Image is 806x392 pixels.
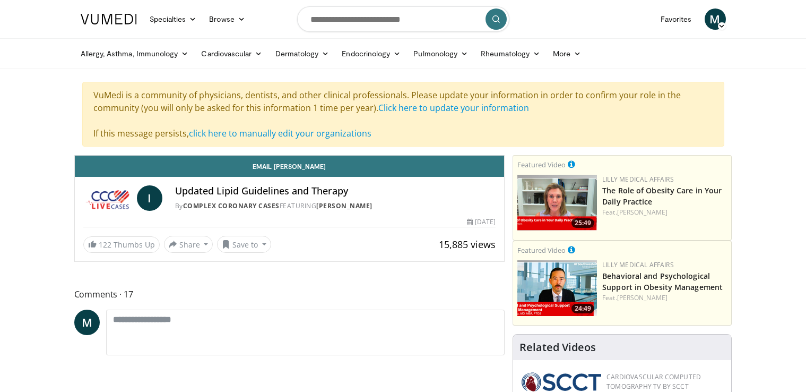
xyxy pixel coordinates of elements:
span: 24:49 [571,304,594,313]
a: Browse [203,8,252,30]
a: Favorites [654,8,698,30]
span: 15,885 views [439,238,496,251]
a: M [74,310,100,335]
img: Complex Coronary Cases [83,185,133,211]
a: [PERSON_NAME] [617,293,668,302]
a: click here to manually edit your organizations [189,127,371,139]
a: Behavioral and Psychological Support in Obesity Management [602,271,723,292]
div: Feat. [602,208,727,217]
a: Click here to update your information [378,102,529,114]
span: Comments 17 [74,287,505,301]
a: Cardiovascular [195,43,268,64]
small: Featured Video [517,160,566,169]
h4: Updated Lipid Guidelines and Therapy [175,185,496,197]
a: Rheumatology [474,43,547,64]
a: Endocrinology [335,43,407,64]
a: 122 Thumbs Up [83,236,160,253]
a: M [705,8,726,30]
a: 25:49 [517,175,597,231]
img: e1208b6b-349f-4914-9dd7-f97803bdbf1d.png.150x105_q85_crop-smart_upscale.png [517,175,597,231]
div: Feat. [602,293,727,303]
div: [DATE] [467,217,496,227]
small: Featured Video [517,245,566,255]
a: Email [PERSON_NAME] [75,156,505,177]
img: ba3304f6-7838-4e41-9c0f-2e31ebde6754.png.150x105_q85_crop-smart_upscale.png [517,260,597,316]
a: Complex Coronary Cases [183,201,280,210]
a: [PERSON_NAME] [617,208,668,217]
a: The Role of Obesity Care in Your Daily Practice [602,185,722,207]
button: Save to [217,236,271,253]
a: I [137,185,162,211]
div: VuMedi is a community of physicians, dentists, and other clinical professionals. Please update yo... [82,82,724,147]
span: 122 [99,240,111,250]
input: Search topics, interventions [297,6,509,32]
a: Pulmonology [407,43,474,64]
a: Specialties [143,8,203,30]
a: Cardiovascular Computed Tomography TV by SCCT [606,372,701,391]
a: More [547,43,587,64]
a: [PERSON_NAME] [316,201,372,210]
a: Dermatology [269,43,336,64]
span: 25:49 [571,218,594,228]
a: Lilly Medical Affairs [602,260,674,269]
a: 24:49 [517,260,597,316]
a: Allergy, Asthma, Immunology [74,43,195,64]
img: VuMedi Logo [81,14,137,24]
h4: Related Videos [519,341,596,354]
a: Lilly Medical Affairs [602,175,674,184]
div: By FEATURING [175,201,496,211]
button: Share [164,236,213,253]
